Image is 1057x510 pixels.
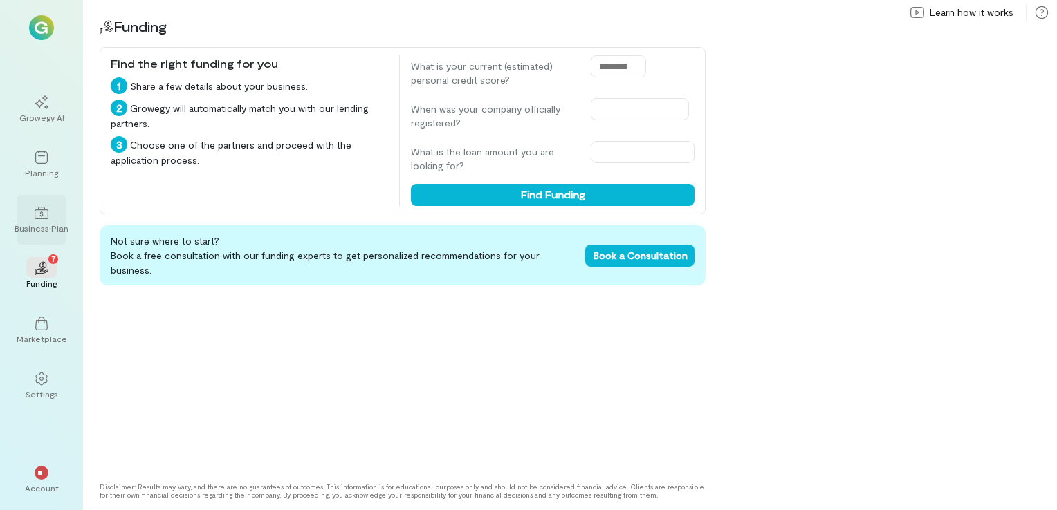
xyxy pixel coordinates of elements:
span: Learn how it works [930,6,1013,19]
div: Growegy AI [19,112,64,123]
div: Choose one of the partners and proceed with the application process. [111,136,388,167]
div: Planning [25,167,58,178]
a: Business Plan [17,195,66,245]
div: Account [25,482,59,493]
button: Find Funding [411,184,695,206]
div: Funding [26,278,57,289]
div: 3 [111,136,127,153]
label: What is your current (estimated) personal credit score? [411,59,577,87]
div: Disclaimer: Results may vary, and there are no guarantees of outcomes. This information is for ed... [100,482,706,499]
div: Not sure where to start? Book a free consultation with our funding experts to get personalized re... [100,225,706,285]
button: Book a Consultation [585,245,695,267]
span: Book a Consultation [594,249,688,261]
div: Share a few details about your business. [111,77,388,94]
a: Funding [17,250,66,300]
div: Settings [26,388,58,399]
div: Growegy will automatically match you with our lending partners. [111,100,388,131]
label: What is the loan amount you are looking for? [411,145,577,173]
a: Planning [17,140,66,189]
div: 2 [111,100,127,116]
div: 1 [111,77,127,94]
a: Growegy AI [17,84,66,134]
div: Marketplace [17,333,67,344]
div: Find the right funding for you [111,55,388,72]
div: Business Plan [15,223,68,234]
a: Settings [17,361,66,410]
span: Funding [113,18,167,35]
a: Marketplace [17,305,66,355]
span: 7 [51,252,56,265]
label: When was your company officially registered? [411,102,577,130]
